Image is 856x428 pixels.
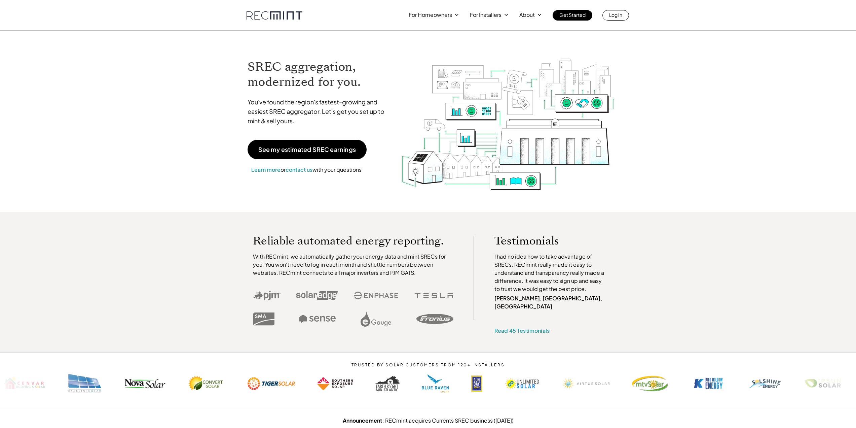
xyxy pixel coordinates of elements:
[409,10,452,20] p: For Homeowners
[251,166,281,173] a: Learn more
[470,10,501,20] p: For Installers
[248,59,391,90] h1: SREC aggregation, modernized for you.
[331,363,525,367] p: TRUSTED BY SOLAR CUSTOMERS FROM 120+ INSTALLERS
[494,327,550,334] a: Read 45 Testimonials
[343,417,382,424] strong: Announcement
[258,146,356,153] p: See my estimated SREC earnings
[248,97,391,126] p: You've found the region's fastest-growing and easiest SREC aggregator. Let's get you set up to mi...
[248,140,367,159] a: See my estimated SREC earnings
[553,10,592,21] a: Get Started
[253,253,453,277] p: With RECmint, we automatically gather your energy data and mint SRECs for you. You won't need to ...
[494,236,595,246] p: Testimonials
[602,10,629,21] a: Log In
[494,253,607,293] p: I had no idea how to take advantage of SRECs. RECmint really made it easy to understand and trans...
[286,166,312,173] a: contact us
[248,165,365,174] p: or with your questions
[401,41,615,192] img: RECmint value cycle
[519,10,535,20] p: About
[343,417,514,424] a: Announcement: RECmint acquires Currents SREC business ([DATE])
[609,10,622,20] p: Log In
[494,294,607,310] p: [PERSON_NAME], [GEOGRAPHIC_DATA], [GEOGRAPHIC_DATA]
[253,236,453,246] p: Reliable automated energy reporting.
[559,10,586,20] p: Get Started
